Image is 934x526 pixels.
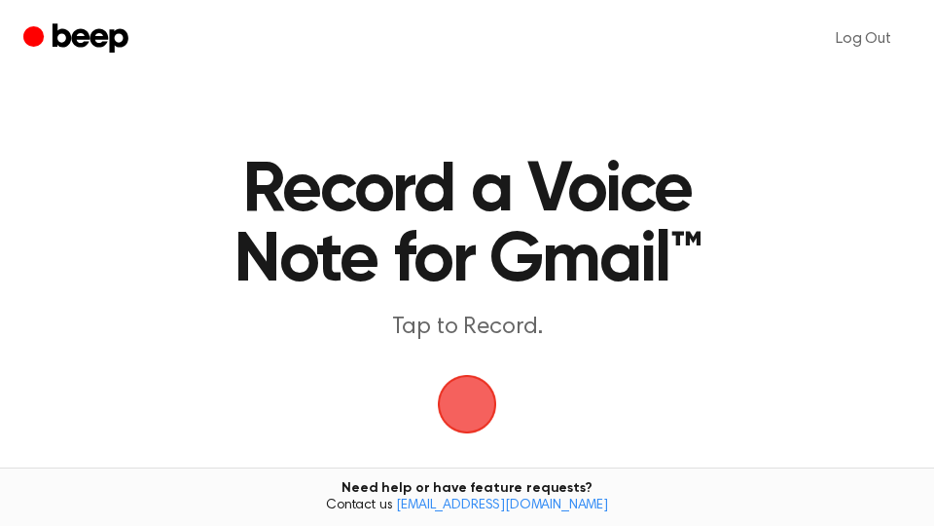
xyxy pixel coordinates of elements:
a: Beep [23,20,133,58]
a: [EMAIL_ADDRESS][DOMAIN_NAME] [396,499,608,512]
p: Tap to Record. [210,312,724,344]
a: Log Out [816,16,911,62]
img: Beep Logo [438,375,496,433]
span: Contact us [12,498,922,515]
h1: Record a Voice Note for Gmail™ [210,156,724,296]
